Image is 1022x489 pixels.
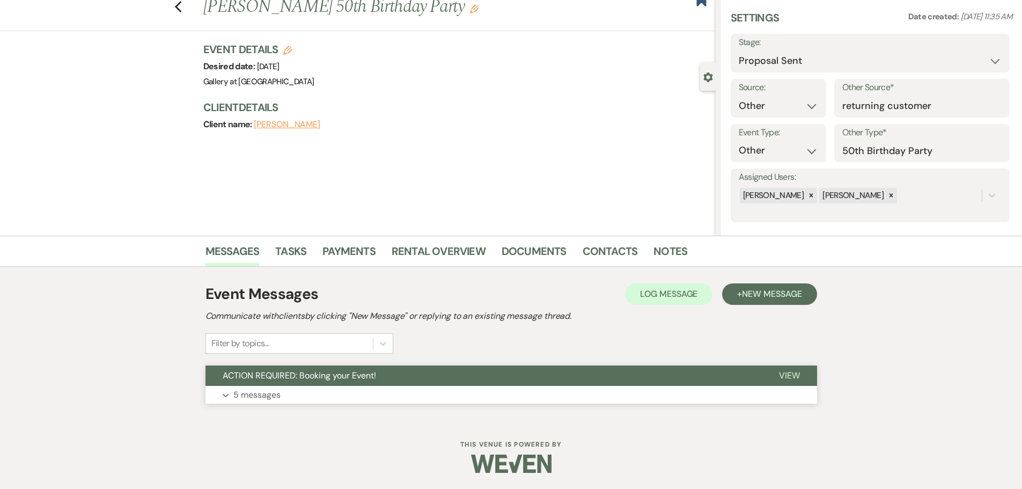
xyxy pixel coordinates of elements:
[275,243,306,266] a: Tasks
[779,370,800,381] span: View
[762,366,817,386] button: View
[740,188,806,203] div: [PERSON_NAME]
[742,288,802,300] span: New Message
[703,71,713,82] button: Close lead details
[211,337,269,350] div: Filter by topics...
[223,370,376,381] span: ACTION REQUIRED: Booking your Event!
[739,170,1002,185] label: Assigned Users:
[961,11,1012,22] span: [DATE] 11:35 AM
[908,11,961,22] span: Date created:
[205,310,817,323] h2: Communicate with clients by clicking "New Message" or replying to an existing message thread.
[257,61,280,72] span: [DATE]
[739,125,818,141] label: Event Type:
[203,76,314,87] span: Gallery at [GEOGRAPHIC_DATA]
[205,366,762,386] button: ACTION REQUIRED: Booking your Event!
[322,243,376,266] a: Payments
[819,188,885,203] div: [PERSON_NAME]
[653,243,687,266] a: Notes
[471,445,552,483] img: Weven Logo
[470,4,479,13] button: Edit
[722,283,817,305] button: +New Message
[739,35,1002,50] label: Stage:
[731,10,780,34] h3: Settings
[392,243,486,266] a: Rental Overview
[205,243,260,266] a: Messages
[502,243,567,266] a: Documents
[583,243,638,266] a: Contacts
[233,388,281,402] p: 5 messages
[842,80,1002,96] label: Other Source*
[625,283,712,305] button: Log Message
[203,100,705,115] h3: Client Details
[203,61,257,72] span: Desired date:
[205,386,817,404] button: 5 messages
[203,42,314,57] h3: Event Details
[842,125,1002,141] label: Other Type*
[205,283,319,305] h1: Event Messages
[640,288,697,300] span: Log Message
[739,80,818,96] label: Source:
[203,119,254,130] span: Client name:
[254,120,320,129] button: [PERSON_NAME]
